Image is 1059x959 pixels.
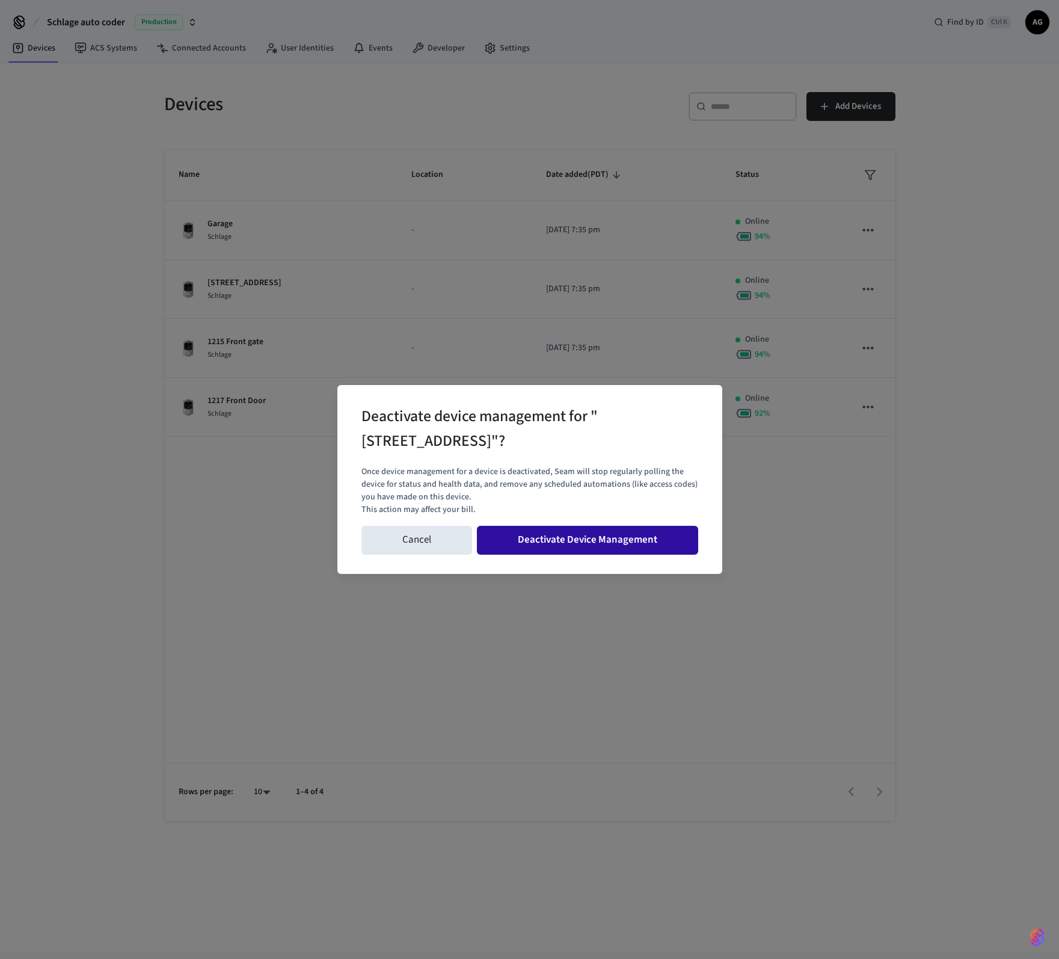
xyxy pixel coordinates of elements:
button: Deactivate Device Management [477,526,698,555]
p: Once device management for a device is deactivated, Seam will stop regularly polling the device f... [361,466,698,504]
h2: Deactivate device management for "[STREET_ADDRESS]"? [361,399,665,461]
button: Cancel [361,526,472,555]
img: SeamLogoGradient.69752ec5.svg [1030,928,1045,947]
p: This action may affect your bill. [361,504,698,516]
